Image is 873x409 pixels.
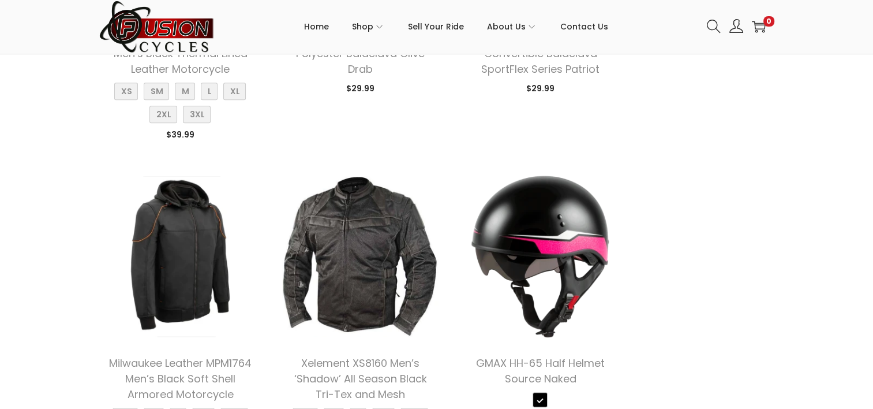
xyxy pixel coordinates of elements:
[476,356,605,386] a: GMAX HH-65 Half Helmet Source Naked
[560,1,608,53] a: Contact Us
[114,83,138,100] span: XS
[408,12,464,41] span: Sell Your Ride
[279,175,441,338] img: Product image
[144,83,169,100] span: SM
[304,12,329,41] span: Home
[752,20,766,34] a: 0
[109,356,252,401] a: Milwaukee Leather MPM1764 Men’s Black Soft Shell Armored Motorcycle
[223,83,246,100] span: XL
[352,12,373,41] span: Shop
[166,129,194,140] span: 39.99
[149,106,177,123] span: 2XL
[346,83,351,94] span: $
[296,31,425,76] a: ZanHeadgear WBP200 Polyester Balaclava Olive Drab
[183,106,211,123] span: 3XL
[408,1,464,53] a: Sell Your Ride
[352,1,385,53] a: Shop
[487,12,526,41] span: About Us
[166,129,171,140] span: $
[304,1,329,53] a: Home
[526,83,531,94] span: $
[201,83,218,100] span: L
[109,31,252,76] a: Milwaukee Leather SH226TH Men’s Black Thermal Lined Leather Motorcycle
[99,175,262,338] img: Product image
[294,356,426,401] a: Xelement XS8160 Men’s ‘Shadow’ All Season Black Tri-Tex and Mesh
[487,1,537,53] a: About Us
[560,12,608,41] span: Contact Us
[526,83,554,94] span: 29.99
[175,83,195,100] span: M
[346,83,374,94] span: 29.99
[480,31,601,76] a: ZanHeadgear WB4L408 Convertible Balaclava SportFlex Series Patriot
[459,175,621,338] img: Product image
[215,1,698,53] nav: Primary navigation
